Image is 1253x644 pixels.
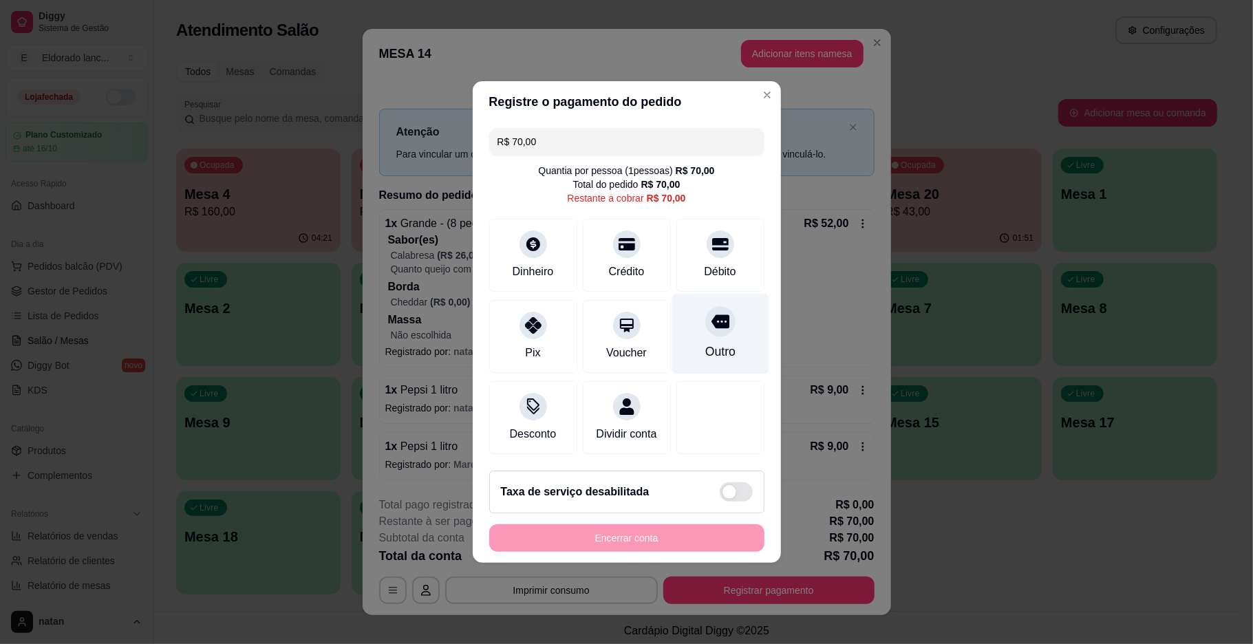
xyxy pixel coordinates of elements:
button: Close [756,84,778,106]
div: Crédito [609,264,645,280]
div: Total do pedido [573,178,681,191]
div: Débito [704,264,736,280]
div: R$ 70,00 [647,191,686,205]
div: R$ 70,00 [676,164,715,178]
div: Pix [525,345,540,361]
input: Ex.: hambúrguer de cordeiro [497,128,756,155]
div: Voucher [606,345,647,361]
div: Outro [705,343,735,361]
div: Desconto [510,426,557,442]
div: Restante a cobrar [567,191,685,205]
div: Dividir conta [596,426,656,442]
div: Dinheiro [513,264,554,280]
header: Registre o pagamento do pedido [473,81,781,122]
h2: Taxa de serviço desabilitada [501,484,650,500]
div: R$ 70,00 [641,178,681,191]
div: Quantia por pessoa ( 1 pessoas) [538,164,714,178]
